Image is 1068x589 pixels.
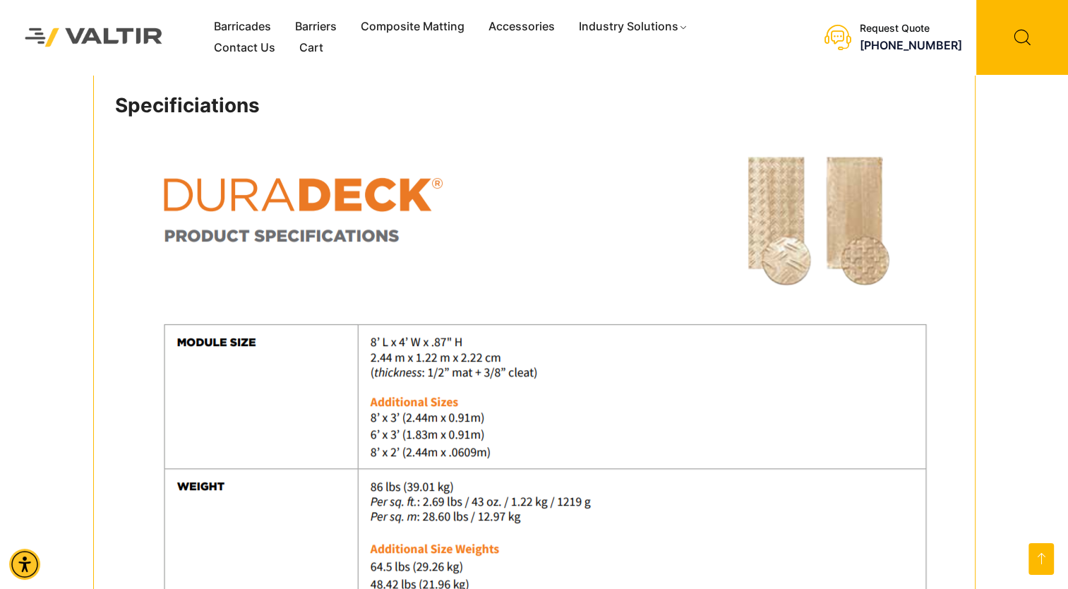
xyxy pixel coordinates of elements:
a: Barricades [202,16,283,37]
a: Cart [287,37,335,59]
div: Request Quote [860,23,962,35]
div: Accessibility Menu [9,549,40,580]
a: Contact Us [202,37,287,59]
h2: Specificiations [115,94,954,118]
a: Open this option [1028,543,1054,575]
a: Industry Solutions [567,16,700,37]
a: Accessories [476,16,567,37]
a: call (888) 496-3625 [860,38,962,52]
a: Composite Matting [349,16,476,37]
img: Valtir Rentals [11,13,177,61]
a: Barriers [283,16,349,37]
